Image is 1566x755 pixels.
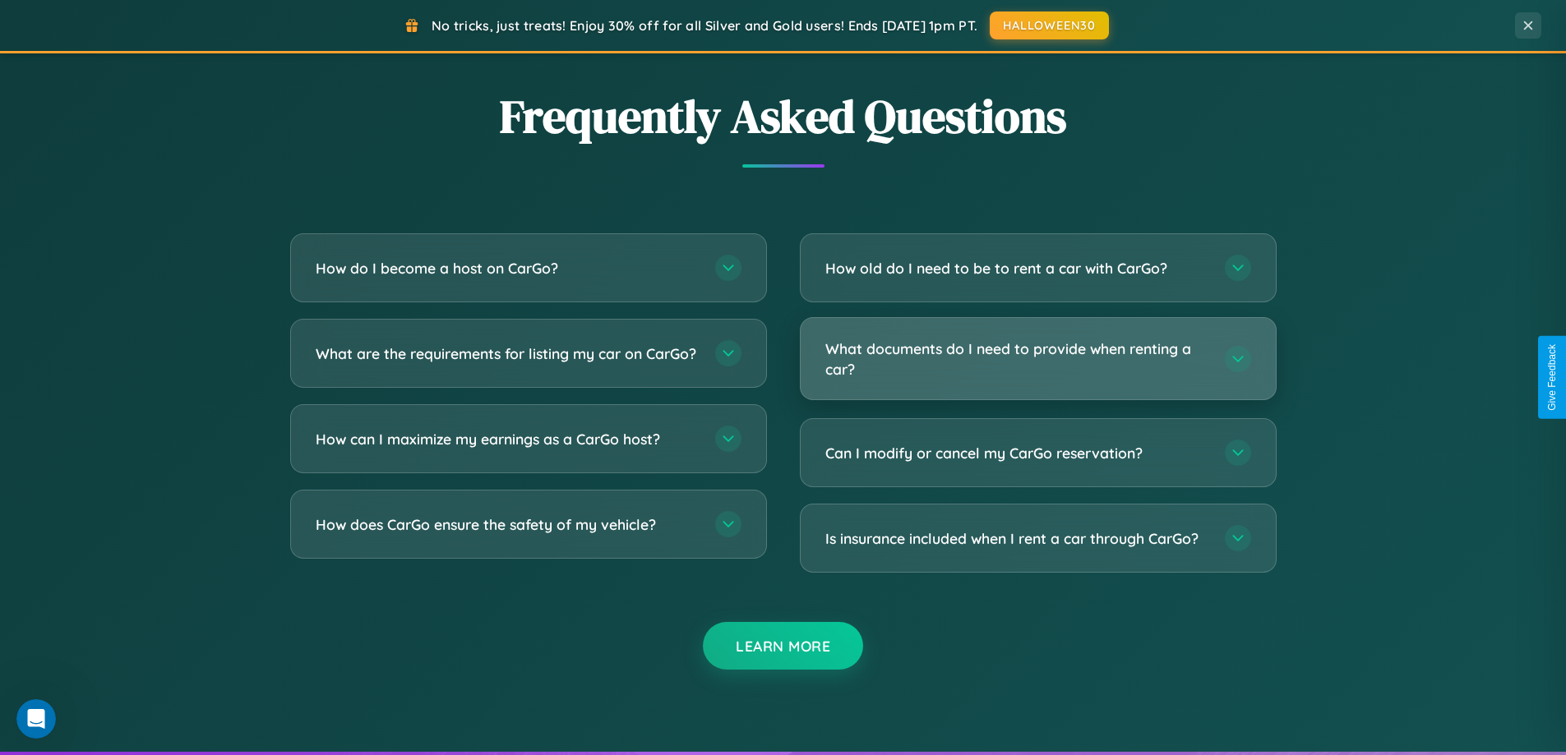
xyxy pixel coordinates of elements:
[825,528,1208,549] h3: Is insurance included when I rent a car through CarGo?
[990,12,1109,39] button: HALLOWEEN30
[432,17,977,34] span: No tricks, just treats! Enjoy 30% off for all Silver and Gold users! Ends [DATE] 1pm PT.
[825,258,1208,279] h3: How old do I need to be to rent a car with CarGo?
[1546,344,1558,411] div: Give Feedback
[316,343,699,364] h3: What are the requirements for listing my car on CarGo?
[290,85,1277,148] h2: Frequently Asked Questions
[703,622,863,670] button: Learn More
[825,338,1208,379] h3: What documents do I need to provide when renting a car?
[316,514,699,535] h3: How does CarGo ensure the safety of my vehicle?
[825,443,1208,463] h3: Can I modify or cancel my CarGo reservation?
[16,699,56,739] iframe: Intercom live chat
[316,429,699,449] h3: How can I maximize my earnings as a CarGo host?
[316,258,699,279] h3: How do I become a host on CarGo?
